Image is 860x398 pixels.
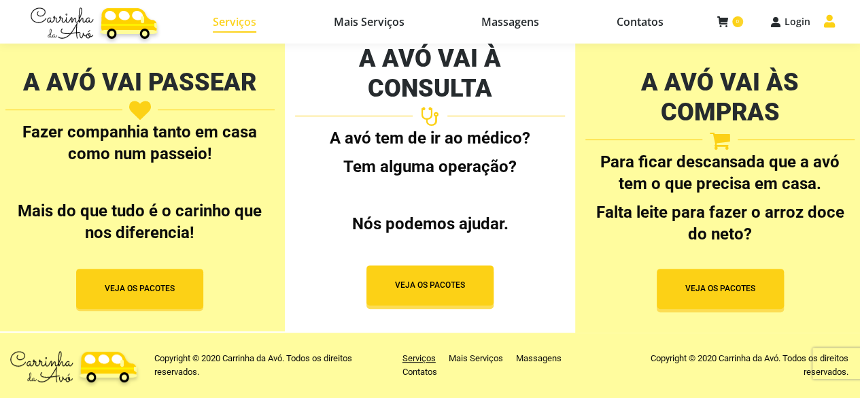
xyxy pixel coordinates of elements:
p: Falta leite para fazer o arroz doce do neto? [585,201,855,245]
span: Contatos [617,15,664,29]
img: Carrinha da Avó [5,344,141,387]
div: A avó tem de ir ao médico? [295,127,565,235]
p: Tem alguma operação? [295,156,565,178]
a: Mais Serviços [298,12,440,31]
a: Login [770,16,810,28]
div: Para ficar descansada que a avó tem o que precisa em casa. [585,151,855,245]
button: VEJA OS PACOTES [657,269,784,309]
p: Copyright © 2020 Carrinha da Avó. Todos os direitos reservados. [614,352,848,379]
a: Massagens [447,12,575,31]
a: Mais Serviços [449,352,503,365]
span: Serviços [213,15,256,29]
a: Contatos [581,12,699,31]
h2: A AVÓ VAI ÀS COMPRAS [585,67,855,127]
a: Contatos [402,365,437,379]
div: Fazer companhia tanto em casa como num passeio! [5,121,275,244]
a: Massagens [516,352,562,365]
img: Carrinha da Avó [26,1,161,44]
a: VEJA OS PACOTES [76,267,203,308]
span: VEJA OS PACOTES [685,283,755,295]
p: Nós podemos ajudar. [295,213,565,235]
a: Serviços [178,12,292,31]
p: Mais do que tudo é o carinho que nos diferencia! [5,200,275,244]
span: Mais Serviços [334,15,405,29]
span: 0 [732,16,743,27]
span: VEJA OS PACOTES [395,280,465,291]
div: Copyright © 2020 Carrinha da Avó. Todos os direitos reservados. [154,352,389,379]
button: VEJA OS PACOTES [76,269,203,309]
span: Massagens [481,15,539,29]
h2: A AVÓ VAI À CONSULTA [295,44,565,103]
h2: A AVÓ VAI PASSEAR [5,67,275,97]
a: Serviços [402,352,436,365]
button: VEJA OS PACOTES [366,265,494,305]
a: 0 [717,16,743,28]
span: VEJA OS PACOTES [105,283,175,295]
